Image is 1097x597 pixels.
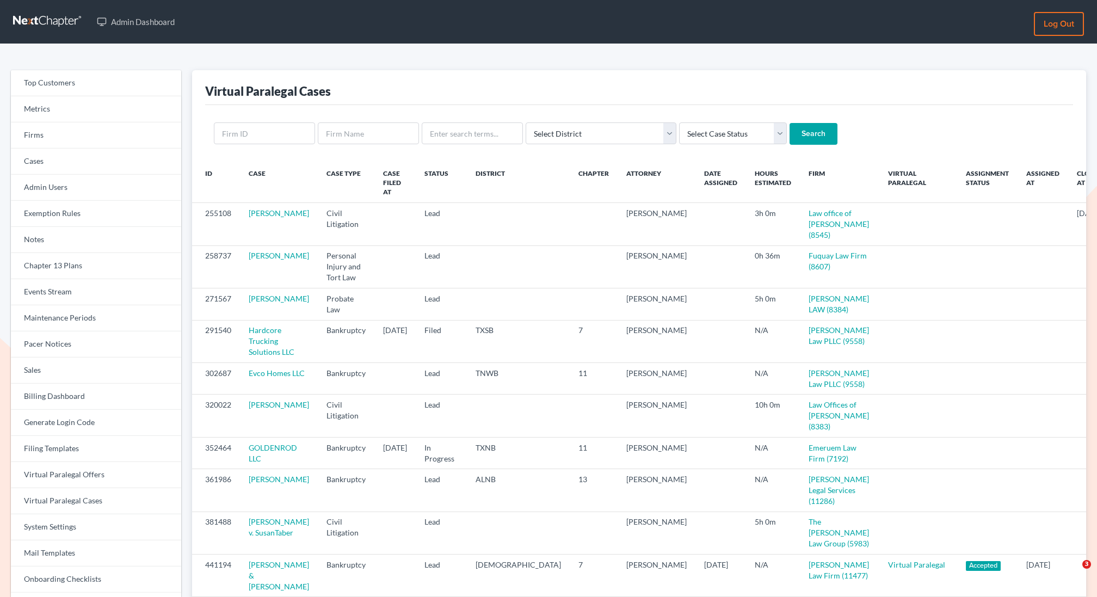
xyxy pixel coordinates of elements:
td: 11 [570,363,618,395]
a: [PERSON_NAME] Law PLLC (9558) [809,325,869,346]
td: [DATE] [374,320,416,362]
a: Virtual Paralegal Offers [11,462,181,488]
td: 11 [570,437,618,469]
td: Bankruptcy [318,437,374,469]
td: N/A [746,555,800,597]
a: Fuquay Law Firm (8607) [809,251,867,271]
td: 271567 [192,288,240,320]
a: Law Offices of [PERSON_NAME] (8383) [809,400,869,431]
td: TXSB [467,320,570,362]
td: 258737 [192,245,240,288]
td: [PERSON_NAME] [618,469,695,512]
span: 3 [1082,560,1091,569]
td: [PERSON_NAME] [618,437,695,469]
input: Search [790,123,837,145]
td: [DEMOGRAPHIC_DATA] [467,555,570,597]
span: Accepted [966,561,1001,571]
th: Virtual Paralegal [879,162,957,203]
a: [PERSON_NAME] & [PERSON_NAME] [249,560,309,591]
td: 441194 [192,555,240,597]
td: 10h 0m [746,395,800,437]
th: Assigned at [1018,162,1068,203]
td: [PERSON_NAME] [618,395,695,437]
td: 5h 0m [746,512,800,554]
td: ALNB [467,469,570,512]
a: [PERSON_NAME] Law Firm (11477) [809,560,869,580]
a: Hardcore Trucking Solutions LLC [249,325,294,356]
th: Firm [800,162,879,203]
td: Lead [416,203,467,245]
th: Case Type [318,162,374,203]
a: [PERSON_NAME] [249,251,309,260]
td: N/A [746,437,800,469]
iframe: Intercom live chat [1060,560,1086,586]
td: N/A [746,363,800,395]
td: [PERSON_NAME] [618,363,695,395]
td: [PERSON_NAME] [618,555,695,597]
td: 5h 0m [746,288,800,320]
a: Onboarding Checklists [11,567,181,593]
td: 13 [570,469,618,512]
a: The [PERSON_NAME] Law Group (5983) [809,517,869,548]
td: Lead [416,469,467,512]
td: Lead [416,245,467,288]
th: Case [240,162,318,203]
td: Personal Injury and Tort Law [318,245,374,288]
div: Virtual Paralegal Cases [205,83,331,99]
a: GOLDENROD LLC [249,443,297,463]
td: 291540 [192,320,240,362]
td: 381488 [192,512,240,554]
td: N/A [746,469,800,512]
a: Events Stream [11,279,181,305]
td: Lead [416,288,467,320]
td: [PERSON_NAME] [618,203,695,245]
td: In Progress [416,437,467,469]
th: ID [192,162,240,203]
a: [PERSON_NAME] LAW (8384) [809,294,869,314]
a: [PERSON_NAME] [249,208,309,218]
a: Billing Dashboard [11,384,181,410]
a: [PERSON_NAME] [249,475,309,484]
a: [PERSON_NAME] Law PLLC (9558) [809,368,869,389]
a: Generate Login Code [11,410,181,436]
a: Firms [11,122,181,149]
td: [PERSON_NAME] [618,288,695,320]
td: [PERSON_NAME] [618,320,695,362]
td: Lead [416,555,467,597]
td: [PERSON_NAME] [618,512,695,554]
input: Firm ID [214,122,315,144]
td: Probate Law [318,288,374,320]
a: Admin Dashboard [91,12,180,32]
td: [PERSON_NAME] [618,245,695,288]
a: Emeruem Law Firm (7192) [809,443,856,463]
a: Virtual Paralegal [888,560,945,569]
td: 7 [570,320,618,362]
td: TNWB [467,363,570,395]
a: Pacer Notices [11,331,181,358]
a: Sales [11,358,181,384]
a: Top Customers [11,70,181,96]
td: Civil Litigation [318,395,374,437]
td: Filed [416,320,467,362]
th: Attorney [618,162,695,203]
td: 302687 [192,363,240,395]
a: [PERSON_NAME] v. SusanTaber [249,517,309,537]
a: Admin Users [11,175,181,201]
td: 7 [570,555,618,597]
a: Notes [11,227,181,253]
th: Case Filed At [374,162,416,203]
a: Exemption Rules [11,201,181,227]
th: Assignment Status [957,162,1018,203]
td: 0h 36m [746,245,800,288]
th: Date Assigned [695,162,746,203]
th: Hours Estimated [746,162,800,203]
td: Bankruptcy [318,555,374,597]
td: TXNB [467,437,570,469]
td: Lead [416,512,467,554]
td: Lead [416,363,467,395]
input: Firm Name [318,122,419,144]
td: Civil Litigation [318,512,374,554]
td: 361986 [192,469,240,512]
a: Evco Homes LLC [249,368,305,378]
td: 3h 0m [746,203,800,245]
